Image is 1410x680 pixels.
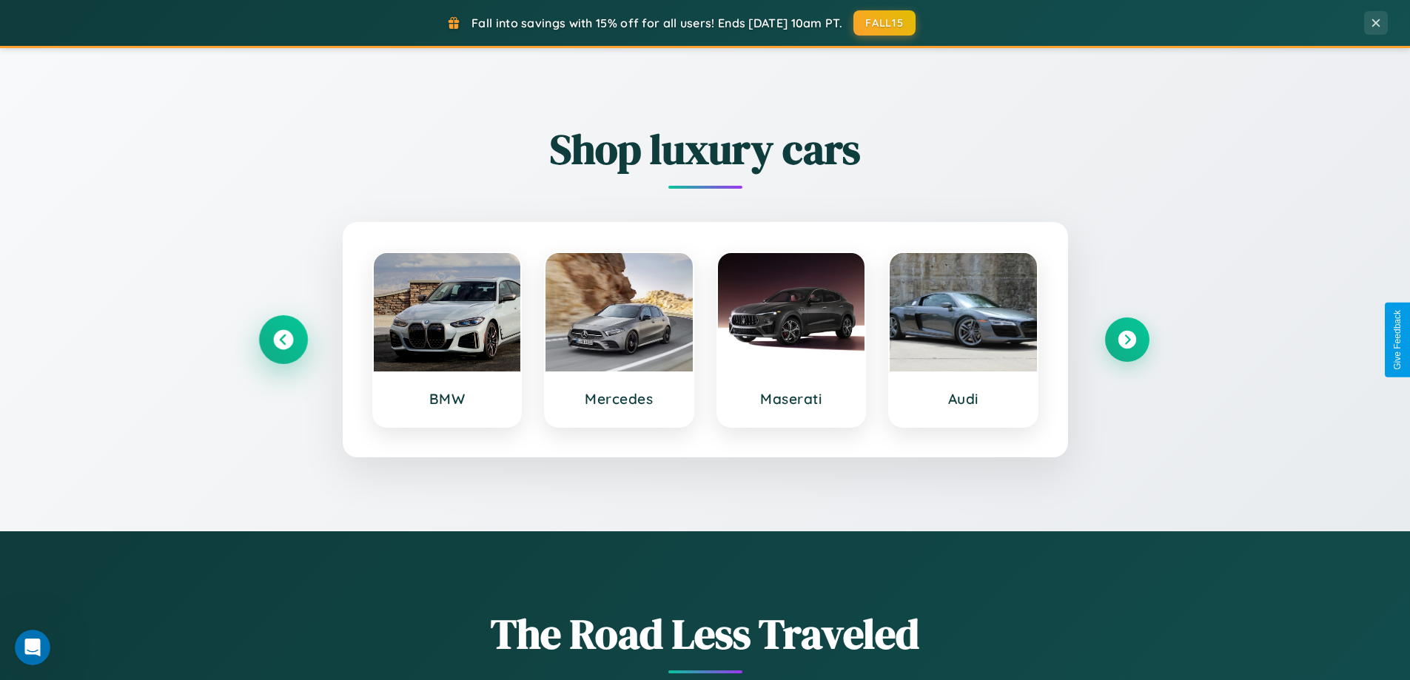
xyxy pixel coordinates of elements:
[1392,310,1403,370] div: Give Feedback
[471,16,842,30] span: Fall into savings with 15% off for all users! Ends [DATE] 10am PT.
[733,390,850,408] h3: Maserati
[389,390,506,408] h3: BMW
[853,10,916,36] button: FALL15
[560,390,678,408] h3: Mercedes
[261,121,1149,178] h2: Shop luxury cars
[904,390,1022,408] h3: Audi
[15,630,50,665] iframe: Intercom live chat
[261,605,1149,662] h1: The Road Less Traveled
